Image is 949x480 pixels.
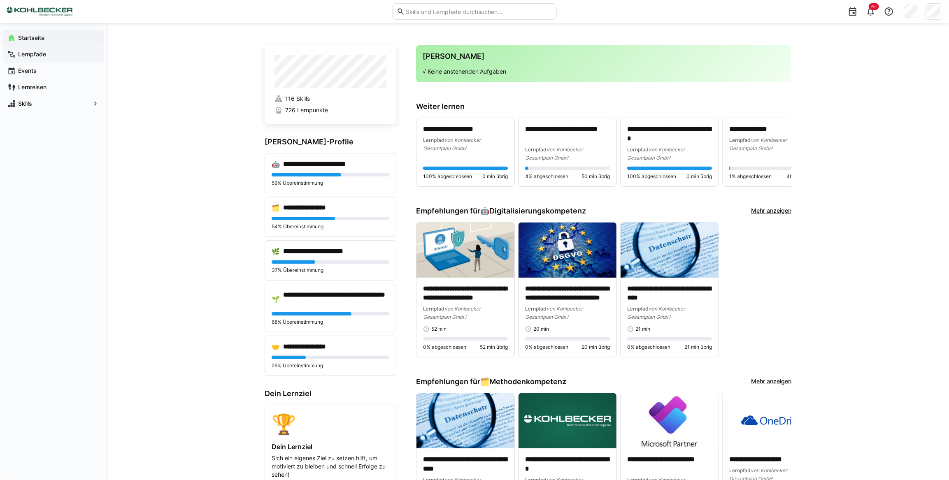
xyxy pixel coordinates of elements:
[729,137,751,143] span: Lernpfad
[751,206,791,216] a: Mehr anzeigen
[489,206,586,216] span: Digitalisierungskompetenz
[272,454,389,479] p: Sich ein eigenes Ziel zu setzen hilft, um motiviert zu bleiben und schnell Erfolge zu sehen!
[272,160,280,168] div: 🤖
[480,344,508,350] span: 52 min übrig
[871,4,877,9] span: 9+
[482,173,508,180] span: 0 min übrig
[581,173,610,180] span: 50 min übrig
[265,137,396,146] h3: [PERSON_NAME]-Profile
[272,247,280,255] div: 🌿
[274,95,386,103] a: 116 Skills
[285,95,310,103] span: 116 Skills
[423,137,481,151] span: von Kohlbecker Gesamtplan GmbH
[686,173,712,180] span: 0 min übrig
[423,344,466,350] span: 0% abgeschlossen
[272,319,389,325] p: 68% Übereinstimmung
[525,306,547,312] span: Lernpfad
[423,173,472,180] span: 100% abgeschlossen
[786,173,814,180] span: 4h 0m übrig
[480,377,566,386] div: 🗂️
[423,306,481,320] span: von Kohlbecker Gesamtplan GmbH
[285,106,328,114] span: 726 Lernpunkte
[729,137,787,151] span: von Kohlbecker Gesamtplan GmbH
[525,306,583,320] span: von Kohlbecker Gesamtplan GmbH
[525,173,568,180] span: 4% abgeschlossen
[525,146,583,161] span: von Kohlbecker Gesamtplan GmbH
[519,393,616,448] img: image
[272,267,389,274] p: 37% Übereinstimmung
[635,326,650,332] span: 21 min
[729,467,751,473] span: Lernpfad
[265,389,396,398] h3: Dein Lernziel
[525,344,568,350] span: 0% abgeschlossen
[416,206,586,216] h3: Empfehlungen für
[627,146,685,161] span: von Kohlbecker Gesamtplan GmbH
[480,206,586,216] div: 🤖
[627,344,670,350] span: 0% abgeschlossen
[519,223,616,278] img: image
[627,306,685,320] span: von Kohlbecker Gesamtplan GmbH
[272,180,389,186] p: 59% Übereinstimmung
[416,223,514,278] img: image
[423,306,444,312] span: Lernpfad
[621,223,719,278] img: image
[272,295,280,303] div: 🌱
[416,102,791,111] h3: Weiter lernen
[525,146,547,153] span: Lernpfad
[729,173,772,180] span: 1% abgeschlossen
[621,393,719,448] img: image
[416,377,566,386] h3: Empfehlungen für
[533,326,549,332] span: 20 min
[272,443,389,451] h4: Dein Lernziel
[272,362,389,369] p: 29% Übereinstimmung
[627,146,649,153] span: Lernpfad
[751,377,791,386] a: Mehr anzeigen
[272,343,280,351] div: 🤝
[405,8,552,15] input: Skills und Lernpfade durchsuchen…
[431,326,447,332] span: 52 min
[423,67,785,76] p: √ Keine anstehenden Aufgaben
[684,344,712,350] span: 21 min übrig
[423,137,444,143] span: Lernpfad
[272,412,389,436] div: 🏆
[489,377,566,386] span: Methodenkompetenz
[272,204,280,212] div: 🗂️
[423,52,785,61] h3: [PERSON_NAME]
[416,393,514,448] img: image
[627,306,649,312] span: Lernpfad
[581,344,610,350] span: 20 min übrig
[627,173,676,180] span: 100% abgeschlossen
[272,223,389,230] p: 54% Übereinstimmung
[723,393,821,448] img: image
